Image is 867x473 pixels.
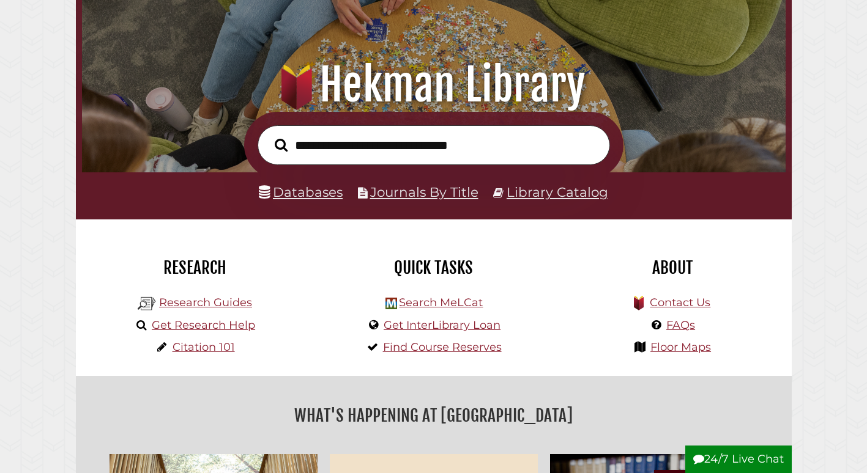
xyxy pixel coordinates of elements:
[275,138,288,152] i: Search
[507,184,608,200] a: Library Catalog
[650,296,710,309] a: Contact Us
[324,257,544,278] h2: Quick Tasks
[562,257,783,278] h2: About
[370,184,478,200] a: Journals By Title
[95,58,773,112] h1: Hekman Library
[650,340,711,354] a: Floor Maps
[385,298,397,309] img: Hekman Library Logo
[85,402,783,430] h2: What's Happening at [GEOGRAPHIC_DATA]
[259,184,343,200] a: Databases
[399,296,483,309] a: Search MeLCat
[138,295,156,313] img: Hekman Library Logo
[666,318,695,332] a: FAQs
[173,340,235,354] a: Citation 101
[269,135,294,155] button: Search
[384,318,500,332] a: Get InterLibrary Loan
[85,257,305,278] h2: Research
[152,318,255,332] a: Get Research Help
[159,296,252,309] a: Research Guides
[383,340,502,354] a: Find Course Reserves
